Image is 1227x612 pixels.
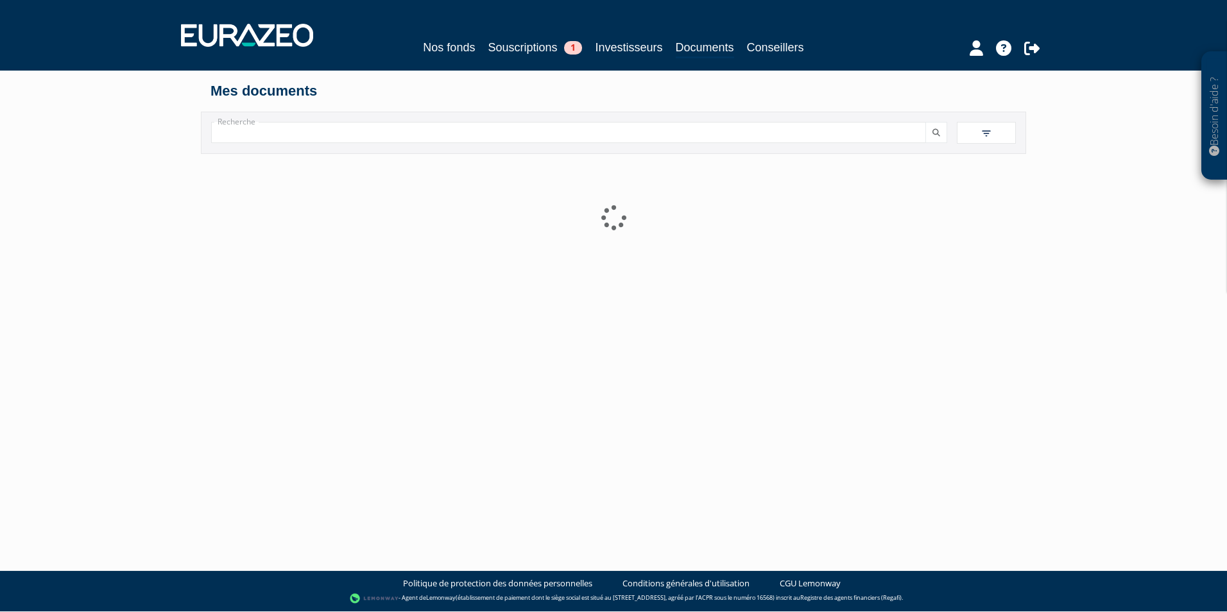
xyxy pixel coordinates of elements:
a: Conseillers [747,38,804,56]
img: filter.svg [981,128,992,139]
a: Lemonway [426,594,456,602]
h4: Mes documents [210,83,1017,99]
a: Investisseurs [595,38,662,56]
p: Besoin d'aide ? [1207,58,1222,174]
a: Nos fonds [423,38,475,56]
a: Registre des agents financiers (Regafi) [800,594,902,602]
input: Recherche [211,122,926,143]
span: 1 [564,41,582,55]
a: Conditions générales d'utilisation [622,577,750,590]
a: CGU Lemonway [780,577,841,590]
img: 1732889491-logotype_eurazeo_blanc_rvb.png [181,24,313,47]
a: Documents [676,38,734,58]
a: Politique de protection des données personnelles [403,577,592,590]
div: - Agent de (établissement de paiement dont le siège social est situé au [STREET_ADDRESS], agréé p... [13,592,1214,605]
img: logo-lemonway.png [350,592,399,605]
a: Souscriptions1 [488,38,582,56]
